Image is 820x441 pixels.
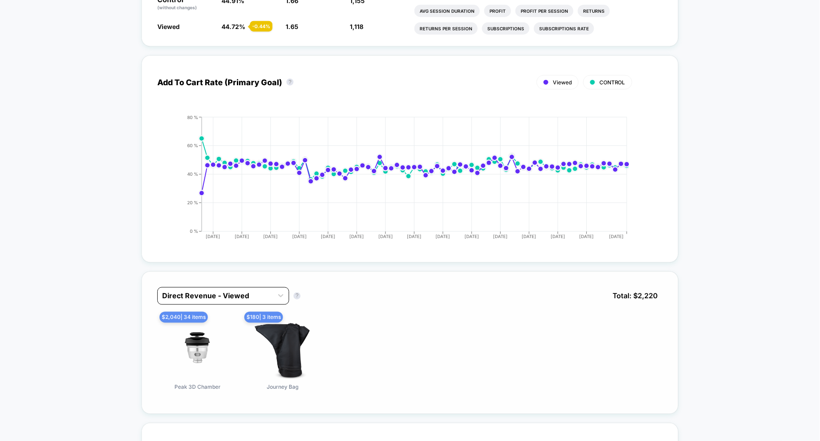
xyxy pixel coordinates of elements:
[484,5,511,17] li: Profit
[608,287,663,305] span: Total: $ 2,220
[414,5,480,17] li: Avg Session Duration
[436,234,450,239] tspan: [DATE]
[149,115,654,247] div: ADD_TO_CART_RATE
[464,234,479,239] tspan: [DATE]
[350,23,364,30] span: 1,118
[221,23,245,30] span: 44.72 %
[515,5,573,17] li: Profit Per Session
[321,234,335,239] tspan: [DATE]
[294,293,301,300] button: ?
[250,21,272,32] div: - 0.44 %
[235,234,249,239] tspan: [DATE]
[252,318,313,380] img: Journey Bag
[286,23,299,30] span: 1.65
[522,234,537,239] tspan: [DATE]
[264,234,278,239] tspan: [DATE]
[493,234,508,239] tspan: [DATE]
[157,5,197,10] span: (without changes)
[414,22,478,35] li: Returns Per Session
[610,234,624,239] tspan: [DATE]
[267,384,298,398] span: Journey Bag
[174,384,221,398] span: Peak 3D Chamber
[187,143,198,148] tspan: 60 %
[187,200,198,206] tspan: 20 %
[599,79,625,86] span: CONTROL
[157,23,180,30] span: Viewed
[206,234,221,239] tspan: [DATE]
[292,234,307,239] tspan: [DATE]
[187,115,198,120] tspan: 80 %
[580,234,594,239] tspan: [DATE]
[187,172,198,177] tspan: 40 %
[407,234,421,239] tspan: [DATE]
[534,22,594,35] li: Subscriptions Rate
[350,234,364,239] tspan: [DATE]
[190,229,198,234] tspan: 0 %
[551,234,565,239] tspan: [DATE]
[244,312,283,323] span: $ 180 | 3 items
[482,22,530,35] li: Subscriptions
[167,318,229,380] img: Peak 3D Chamber
[287,79,294,86] button: ?
[553,79,572,86] span: Viewed
[160,312,208,323] span: $ 2,040 | 34 items
[378,234,393,239] tspan: [DATE]
[578,5,610,17] li: Returns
